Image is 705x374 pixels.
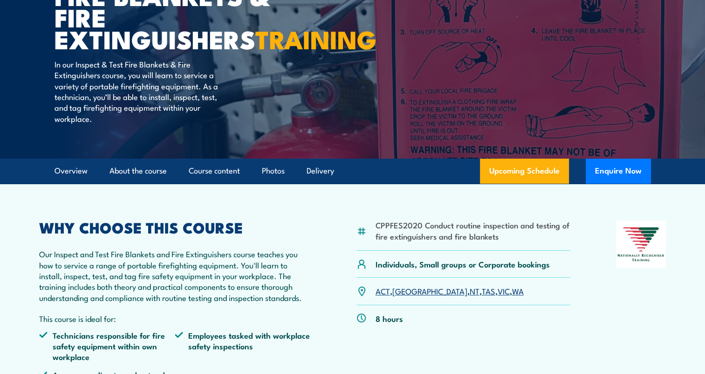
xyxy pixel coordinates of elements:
a: [GEOGRAPHIC_DATA] [392,285,467,296]
a: ACT [376,285,390,296]
img: Nationally Recognised Training logo. [616,220,666,268]
li: CPPFES2020 Conduct routine inspection and testing of fire extinguishers and fire blankets [376,220,571,241]
strong: TRAINING [255,19,376,58]
li: Technicians responsible for fire safety equipment within own workplace [39,330,175,362]
a: Overview [55,159,88,183]
a: WA [512,285,524,296]
a: Photos [262,159,285,183]
a: VIC [498,285,510,296]
p: Our Inspect and Test Fire Blankets and Fire Extinguishers course teaches you how to service a ran... [39,248,311,303]
a: Course content [189,159,240,183]
p: In our Inspect & Test Fire Blankets & Fire Extinguishers course, you will learn to service a vari... [55,59,225,124]
a: Upcoming Schedule [480,159,569,184]
p: , , , , , [376,286,524,296]
a: TAS [482,285,495,296]
a: NT [470,285,479,296]
button: Enquire Now [586,159,651,184]
a: About the course [110,159,167,183]
h2: WHY CHOOSE THIS COURSE [39,220,311,234]
a: Delivery [307,159,334,183]
p: Individuals, Small groups or Corporate bookings [376,259,550,269]
p: This course is ideal for: [39,313,311,324]
li: Employees tasked with workplace safety inspections [175,330,311,362]
p: 8 hours [376,313,403,324]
